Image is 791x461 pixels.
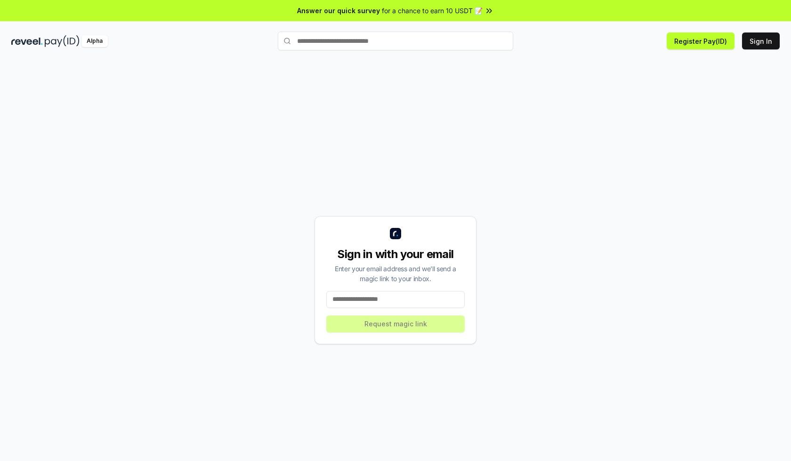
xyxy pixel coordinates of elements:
span: Answer our quick survey [297,6,380,16]
img: logo_small [390,228,401,239]
div: Alpha [81,35,108,47]
div: Sign in with your email [326,247,465,262]
img: pay_id [45,35,80,47]
span: for a chance to earn 10 USDT 📝 [382,6,483,16]
div: Enter your email address and we’ll send a magic link to your inbox. [326,264,465,283]
img: reveel_dark [11,35,43,47]
button: Sign In [742,32,780,49]
button: Register Pay(ID) [667,32,734,49]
